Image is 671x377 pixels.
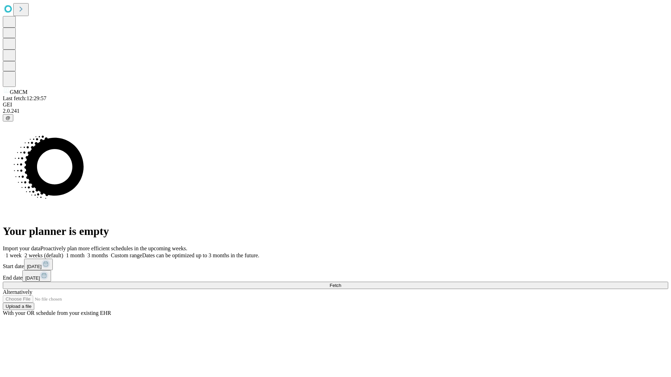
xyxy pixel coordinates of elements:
[87,252,108,258] span: 3 months
[25,275,40,281] span: [DATE]
[41,245,187,251] span: Proactively plan more efficient schedules in the upcoming weeks.
[10,89,28,95] span: GMCM
[6,115,10,120] span: @
[24,252,63,258] span: 2 weeks (default)
[3,108,668,114] div: 2.0.241
[3,289,32,295] span: Alternatively
[3,225,668,238] h1: Your planner is empty
[3,245,41,251] span: Import your data
[22,270,51,282] button: [DATE]
[24,259,53,270] button: [DATE]
[27,264,42,269] span: [DATE]
[111,252,142,258] span: Custom range
[330,283,341,288] span: Fetch
[3,95,46,101] span: Last fetch: 12:29:57
[3,282,668,289] button: Fetch
[3,259,668,270] div: Start date
[3,114,13,121] button: @
[3,310,111,316] span: With your OR schedule from your existing EHR
[66,252,85,258] span: 1 month
[142,252,259,258] span: Dates can be optimized up to 3 months in the future.
[3,270,668,282] div: End date
[3,102,668,108] div: GEI
[6,252,22,258] span: 1 week
[3,303,34,310] button: Upload a file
